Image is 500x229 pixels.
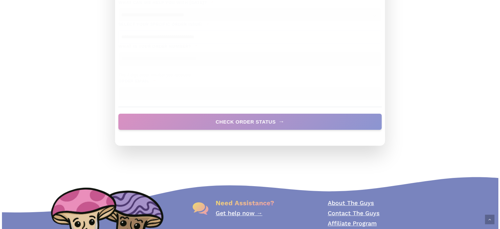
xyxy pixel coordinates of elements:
button: Check Order Status [118,114,382,130]
a: Contact The Guys [328,210,380,216]
a: Get help now → [216,210,262,216]
a: Back to top [485,215,494,224]
div: The 4 digit order number you received. [118,68,382,78]
span: Need Assistance? [216,199,274,207]
a: Affiliate Program [328,220,377,227]
label: What is your order number? [118,43,382,49]
a: About The Guys [328,199,374,206]
label: Order Email [118,78,382,84]
label: Select your specific order issue: [118,21,382,27]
